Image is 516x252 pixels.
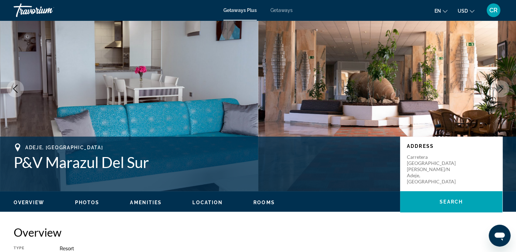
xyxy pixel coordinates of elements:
[407,143,496,149] p: Address
[407,154,461,185] p: Carretera [GEOGRAPHIC_DATA][PERSON_NAME]/N Adeje, [GEOGRAPHIC_DATA]
[400,191,502,212] button: Search
[25,145,103,150] span: Adeje, [GEOGRAPHIC_DATA]
[434,8,441,14] span: en
[489,7,498,14] span: CR
[130,199,162,206] button: Amenities
[458,8,468,14] span: USD
[192,199,223,206] button: Location
[253,199,275,206] button: Rooms
[489,225,511,247] iframe: Button to launch messaging window
[270,8,293,13] a: Getaways
[14,225,502,239] h2: Overview
[75,199,100,206] button: Photos
[434,6,447,16] button: Change language
[7,80,24,97] button: Previous image
[458,6,474,16] button: Change currency
[492,80,509,97] button: Next image
[14,1,82,19] a: Travorium
[485,3,502,17] button: User Menu
[440,199,463,205] span: Search
[223,8,257,13] a: Getaways Plus
[60,246,502,251] div: Resort
[14,246,43,251] div: Type
[14,153,393,171] h1: P&V Marazul Del Sur
[14,199,44,206] button: Overview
